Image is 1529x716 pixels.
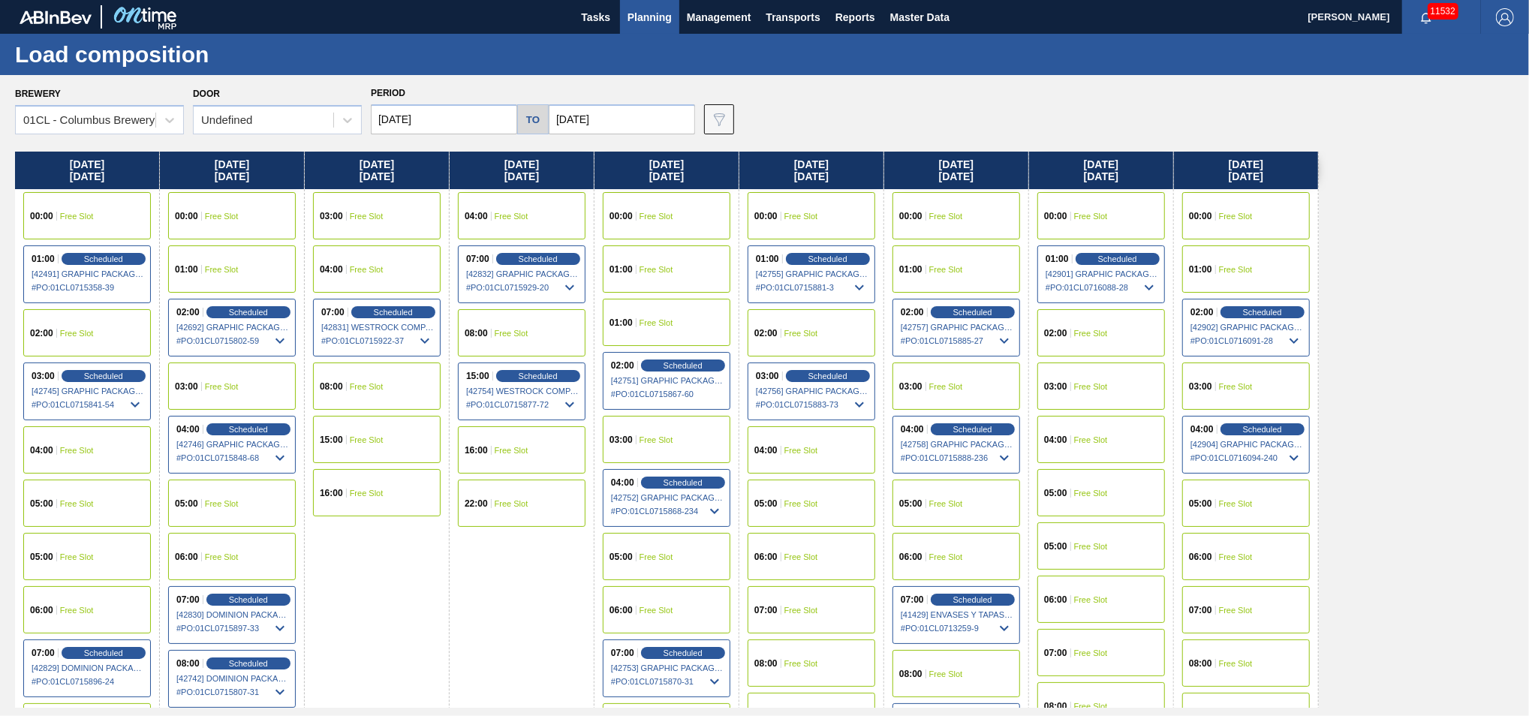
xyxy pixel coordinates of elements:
span: [42830] DOMINION PACKAGING, INC. - 0008325026 [176,610,289,619]
label: Brewery [15,89,61,99]
span: Free Slot [1074,329,1108,338]
span: Free Slot [640,435,673,444]
span: 16:00 [320,489,343,498]
span: Free Slot [1074,542,1108,551]
div: [DATE] [DATE] [884,152,1028,189]
span: 06:00 [1189,552,1212,561]
span: 04:00 [320,265,343,274]
span: [41429] ENVASES Y TAPAS MODELO S A DE - 0008257397 [901,610,1013,619]
span: 04:00 [901,425,924,434]
span: # PO : 01CL0715802-59 [176,332,289,350]
span: 01:00 [1046,254,1069,263]
span: Free Slot [1074,435,1108,444]
span: Free Slot [495,499,528,508]
span: 00:00 [175,212,198,221]
span: Free Slot [929,552,963,561]
span: Free Slot [1219,552,1253,561]
div: Undefined [201,114,252,127]
span: 06:00 [1044,595,1067,604]
span: 08:00 [1189,659,1212,668]
span: [42742] DOMINION PACKAGING, INC. - 0008325026 [176,674,289,683]
span: [42902] GRAPHIC PACKAGING INTERNATIONA - 0008221069 [1190,323,1303,332]
input: mm/dd/yyyy [549,104,695,134]
div: [DATE] [DATE] [1174,152,1318,189]
span: 00:00 [899,212,923,221]
span: # PO : 01CL0716091-28 [1190,332,1303,350]
span: 03:00 [1044,382,1067,391]
span: Management [687,8,751,26]
span: Free Slot [1219,212,1253,221]
span: 08:00 [320,382,343,391]
input: mm/dd/yyyy [371,104,517,134]
span: 07:00 [1044,648,1067,657]
span: Free Slot [1219,382,1253,391]
span: Free Slot [1074,595,1108,604]
span: 00:00 [1044,212,1067,221]
span: 03:00 [1189,382,1212,391]
span: 05:00 [1044,489,1067,498]
span: Free Slot [929,382,963,391]
span: Scheduled [808,372,847,381]
span: [42746] GRAPHIC PACKAGING INTERNATIONA - 0008221069 [176,440,289,449]
div: [DATE] [DATE] [450,152,594,189]
span: 00:00 [1189,212,1212,221]
span: 01:00 [609,265,633,274]
span: Free Slot [495,446,528,455]
span: Free Slot [1074,382,1108,391]
span: [42755] GRAPHIC PACKAGING INTERNATIONA - 0008221069 [756,269,868,278]
span: Free Slot [929,265,963,274]
span: Scheduled [1243,308,1282,317]
span: Scheduled [953,425,992,434]
span: 07:00 [466,254,489,263]
span: # PO : 01CL0715896-24 [32,672,144,690]
span: 04:00 [30,446,53,455]
span: 07:00 [32,648,55,657]
button: icon-filter-gray [704,104,734,134]
span: Free Slot [350,212,384,221]
span: Free Slot [929,212,963,221]
span: Free Slot [60,499,94,508]
span: Free Slot [640,265,673,274]
span: 02:00 [1044,329,1067,338]
span: Free Slot [60,446,94,455]
span: Free Slot [784,552,818,561]
span: # PO : 01CL0715358-39 [32,278,144,296]
span: Free Slot [784,606,818,615]
span: Scheduled [953,595,992,604]
span: 05:00 [30,552,53,561]
span: Free Slot [60,329,94,338]
span: 07:00 [901,595,924,604]
span: Free Slot [495,212,528,221]
div: [DATE] [DATE] [160,152,304,189]
span: [42756] GRAPHIC PACKAGING INTERNATIONA - 0008221069 [756,387,868,396]
span: # PO : 01CL0715929-20 [466,278,579,296]
span: Free Slot [1219,659,1253,668]
span: Scheduled [1243,425,1282,434]
span: Free Slot [350,489,384,498]
span: # PO : 01CL0715888-236 [901,449,1013,467]
span: [42491] GRAPHIC PACKAGING INTERNATIONA - 0008221069 [32,269,144,278]
span: 03:00 [899,382,923,391]
span: # PO : 01CL0715877-72 [466,396,579,414]
span: 05:00 [609,552,633,561]
span: Scheduled [519,372,558,381]
span: [42745] GRAPHIC PACKAGING INTERNATIONA - 0008221069 [32,387,144,396]
span: Scheduled [84,648,123,657]
div: 01CL - Columbus Brewery [23,114,155,127]
span: Free Slot [929,669,963,678]
span: Free Slot [640,318,673,327]
img: icon-filter-gray [710,110,728,128]
span: 07:00 [754,606,778,615]
span: Scheduled [229,308,268,317]
h1: Load composition [15,46,281,63]
span: # PO : 01CL0715848-68 [176,449,289,467]
span: Free Slot [640,552,673,561]
span: 15:00 [466,372,489,381]
div: [DATE] [DATE] [305,152,449,189]
span: # PO : 01CL0715841-54 [32,396,144,414]
h5: to [526,114,540,125]
span: 08:00 [465,329,488,338]
div: [DATE] [DATE] [739,152,883,189]
span: [42758] GRAPHIC PACKAGING INTERNATIONA - 0008221069 [901,440,1013,449]
span: 03:00 [609,435,633,444]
